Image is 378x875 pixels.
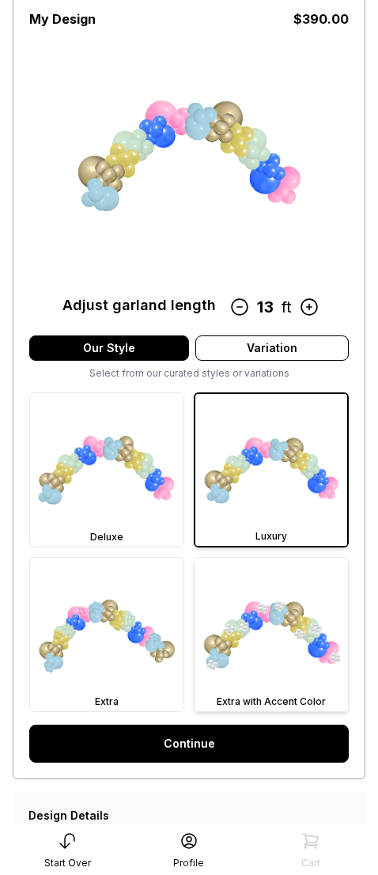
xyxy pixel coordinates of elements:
[29,9,96,28] h3: My Design
[29,335,189,361] div: Our Style
[44,857,91,869] div: Start Over
[293,9,349,28] div: $ 390.00
[62,294,216,316] div: Adjust garland length
[33,531,180,544] div: Deluxe
[195,394,347,546] img: Luxury
[195,558,348,711] img: Extra with Accent Color
[30,558,183,711] img: Extra
[250,295,282,320] div: 13
[28,808,109,824] div: Design Details
[33,695,180,708] div: Extra
[30,393,183,547] img: Deluxe
[195,335,349,361] div: Variation
[301,857,320,869] div: Cart
[282,295,292,320] div: ft
[173,857,204,869] div: Profile
[62,28,316,282] img: Luxury
[198,530,344,543] div: Luxury
[29,367,349,380] div: Select from our curated styles or variations
[29,725,349,763] a: Continue
[198,695,345,708] div: Extra with Accent Color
